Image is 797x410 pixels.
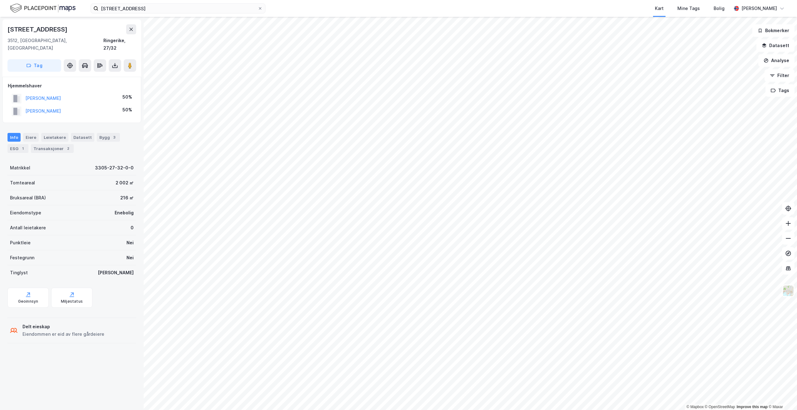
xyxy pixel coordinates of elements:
div: 3512, [GEOGRAPHIC_DATA], [GEOGRAPHIC_DATA] [7,37,103,52]
button: Filter [765,69,795,82]
div: 3305-27-32-0-0 [95,164,134,172]
div: Mine Tags [677,5,700,12]
a: Mapbox [686,405,704,409]
div: Ringerike, 27/32 [103,37,136,52]
a: OpenStreetMap [705,405,735,409]
button: Datasett [756,39,795,52]
div: 50% [122,93,132,101]
input: Søk på adresse, matrikkel, gårdeiere, leietakere eller personer [98,4,258,13]
div: Nei [126,254,134,261]
div: Geoinnsyn [18,299,38,304]
div: Miljøstatus [61,299,83,304]
div: 2 [65,145,71,152]
div: [PERSON_NAME] [98,269,134,276]
button: Tag [7,59,61,72]
div: 216 ㎡ [120,194,134,202]
a: Improve this map [737,405,768,409]
div: Festegrunn [10,254,34,261]
div: Bruksareal (BRA) [10,194,46,202]
div: Delt eieskap [22,323,104,330]
img: Z [782,285,794,297]
img: logo.f888ab2527a4732fd821a326f86c7f29.svg [10,3,76,14]
div: Eiendomstype [10,209,41,217]
button: Analyse [758,54,795,67]
div: Info [7,133,21,142]
div: Transaksjoner [31,144,74,153]
div: 1 [20,145,26,152]
div: Bolig [714,5,725,12]
div: Kart [655,5,664,12]
div: ESG [7,144,28,153]
div: Nei [126,239,134,246]
div: [STREET_ADDRESS] [7,24,69,34]
div: 50% [122,106,132,114]
div: Enebolig [115,209,134,217]
div: Eiendommen er eid av flere gårdeiere [22,330,104,338]
div: 2 002 ㎡ [116,179,134,187]
div: Punktleie [10,239,31,246]
div: Datasett [71,133,94,142]
div: Bygg [97,133,120,142]
div: 0 [131,224,134,232]
div: [PERSON_NAME] [741,5,777,12]
div: Antall leietakere [10,224,46,232]
div: 3 [111,134,117,140]
div: Leietakere [41,133,68,142]
div: Eiere [23,133,39,142]
iframe: Chat Widget [766,380,797,410]
div: Hjemmelshaver [8,82,136,90]
button: Tags [765,84,795,97]
div: Tinglyst [10,269,28,276]
button: Bokmerker [752,24,795,37]
div: Tomteareal [10,179,35,187]
div: Matrikkel [10,164,30,172]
